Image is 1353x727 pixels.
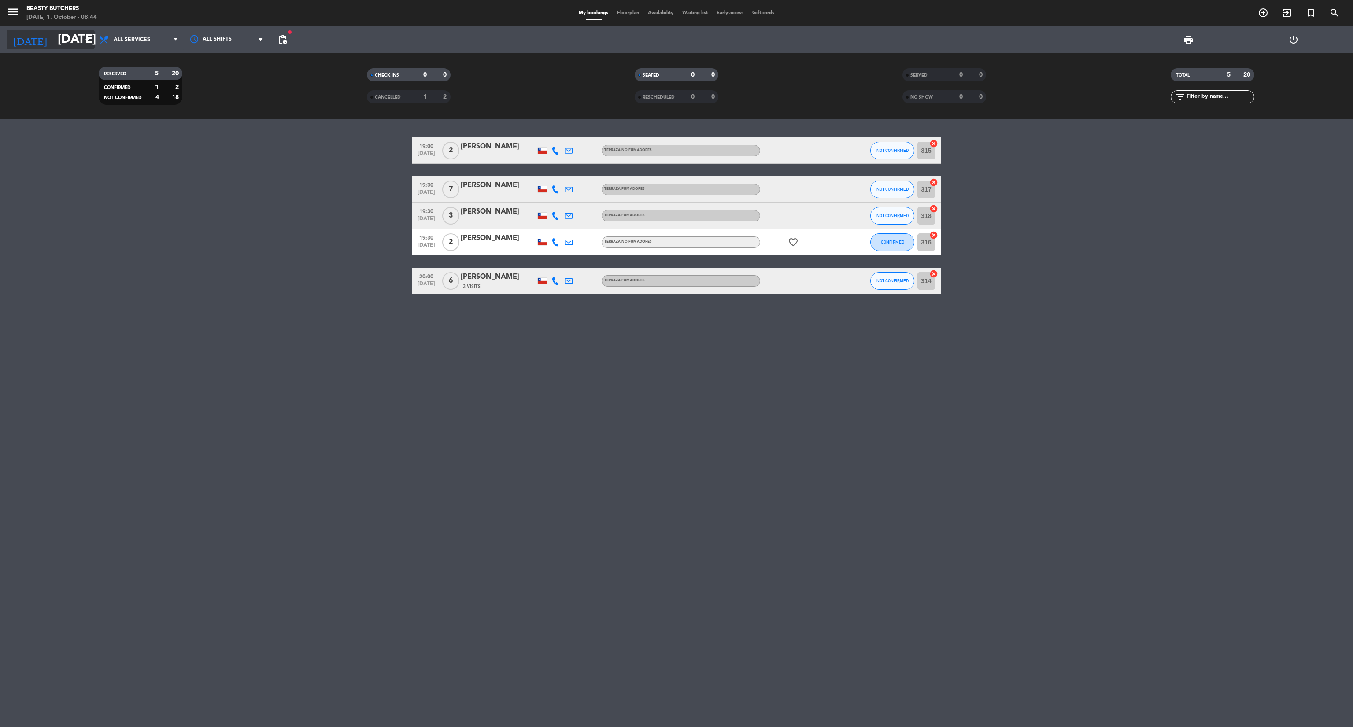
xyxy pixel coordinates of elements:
[415,281,437,291] span: [DATE]
[711,94,717,100] strong: 0
[1175,92,1186,102] i: filter_list
[678,11,712,15] span: Waiting list
[461,271,536,283] div: [PERSON_NAME]
[1258,7,1268,18] i: add_circle_outline
[876,278,909,283] span: NOT CONFIRMED
[155,70,159,77] strong: 5
[876,187,909,192] span: NOT CONFIRMED
[1329,7,1340,18] i: search
[691,94,695,100] strong: 0
[870,272,914,290] button: NOT CONFIRMED
[604,279,645,282] span: Terraza Fumadores
[929,231,938,240] i: cancel
[461,232,536,244] div: [PERSON_NAME]
[442,233,459,251] span: 2
[712,11,748,15] span: Early-access
[423,94,427,100] strong: 1
[415,179,437,189] span: 19:30
[604,148,652,152] span: Terraza no fumadores
[1176,73,1190,77] span: TOTAL
[423,72,427,78] strong: 0
[604,187,645,191] span: Terraza Fumadores
[104,96,142,100] span: NOT CONFIRMED
[876,148,909,153] span: NOT CONFIRMED
[910,95,933,100] span: NO SHOW
[415,140,437,151] span: 19:00
[910,73,928,77] span: SERVED
[870,181,914,198] button: NOT CONFIRMED
[442,142,459,159] span: 2
[415,189,437,199] span: [DATE]
[172,70,181,77] strong: 20
[613,11,643,15] span: Floorplan
[415,232,437,242] span: 19:30
[643,95,675,100] span: RESCHEDULED
[604,214,645,217] span: Terraza Fumadores
[643,11,678,15] span: Availability
[870,233,914,251] button: CONFIRMED
[7,30,53,49] i: [DATE]
[155,84,159,90] strong: 1
[415,151,437,161] span: [DATE]
[172,94,181,100] strong: 18
[461,206,536,218] div: [PERSON_NAME]
[748,11,779,15] span: Gift cards
[442,272,459,290] span: 6
[1186,92,1254,102] input: Filter by name...
[1183,34,1194,45] span: print
[375,73,399,77] span: CHECK INS
[287,30,292,35] span: fiber_manual_record
[26,13,97,22] div: [DATE] 1. October - 08:44
[870,142,914,159] button: NOT CONFIRMED
[442,207,459,225] span: 3
[26,4,97,13] div: Beasty Butchers
[415,206,437,216] span: 19:30
[1305,7,1316,18] i: turned_in_not
[929,178,938,187] i: cancel
[929,204,938,213] i: cancel
[870,207,914,225] button: NOT CONFIRMED
[876,213,909,218] span: NOT CONFIRMED
[461,180,536,191] div: [PERSON_NAME]
[788,237,798,247] i: favorite_border
[415,242,437,252] span: [DATE]
[1288,34,1299,45] i: power_settings_new
[1282,7,1292,18] i: exit_to_app
[929,269,938,278] i: cancel
[1227,72,1231,78] strong: 5
[7,5,20,22] button: menu
[711,72,717,78] strong: 0
[881,240,904,244] span: CONFIRMED
[415,216,437,226] span: [DATE]
[104,85,131,90] span: CONFIRMED
[979,72,984,78] strong: 0
[415,271,437,281] span: 20:00
[643,73,659,77] span: SEATED
[691,72,695,78] strong: 0
[979,94,984,100] strong: 0
[604,240,652,244] span: Terraza no fumadores
[442,181,459,198] span: 7
[443,94,448,100] strong: 2
[1241,26,1347,53] div: LOG OUT
[463,283,481,290] span: 3 Visits
[461,141,536,152] div: [PERSON_NAME]
[114,37,150,43] span: All services
[959,94,963,100] strong: 0
[574,11,613,15] span: My bookings
[959,72,963,78] strong: 0
[1243,72,1252,78] strong: 20
[82,34,92,45] i: arrow_drop_down
[155,94,159,100] strong: 4
[375,95,401,100] span: CANCELLED
[104,72,126,76] span: RESERVED
[7,5,20,18] i: menu
[277,34,288,45] span: pending_actions
[929,139,938,148] i: cancel
[175,84,181,90] strong: 2
[443,72,448,78] strong: 0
